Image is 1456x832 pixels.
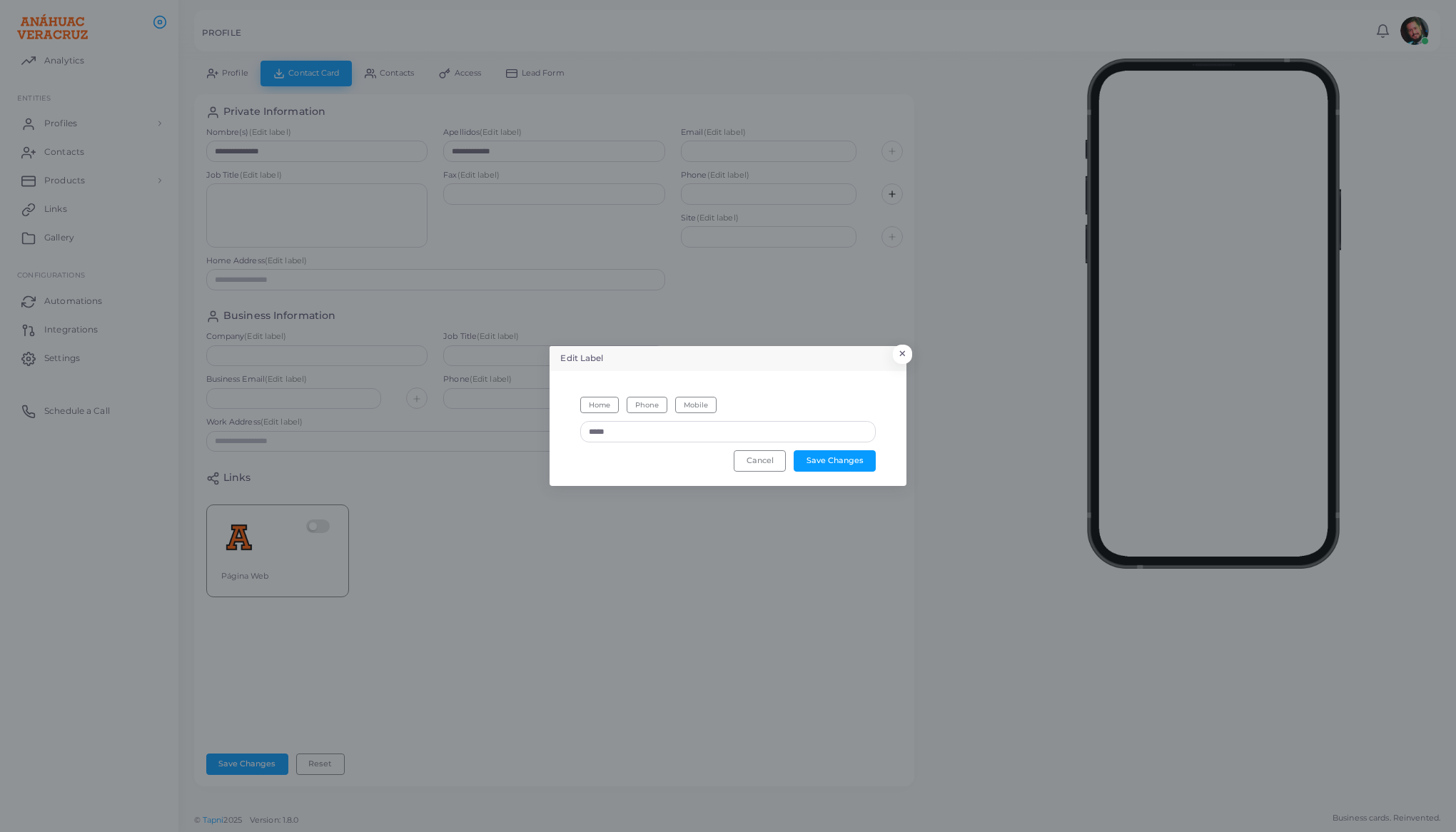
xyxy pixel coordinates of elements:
button: Phone [627,397,667,413]
button: Mobile [675,397,717,413]
button: Save Changes [794,450,876,472]
button: Close [893,345,912,363]
button: Cancel [734,450,786,472]
button: Home [580,397,619,413]
h5: Edit Label [560,352,603,365]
